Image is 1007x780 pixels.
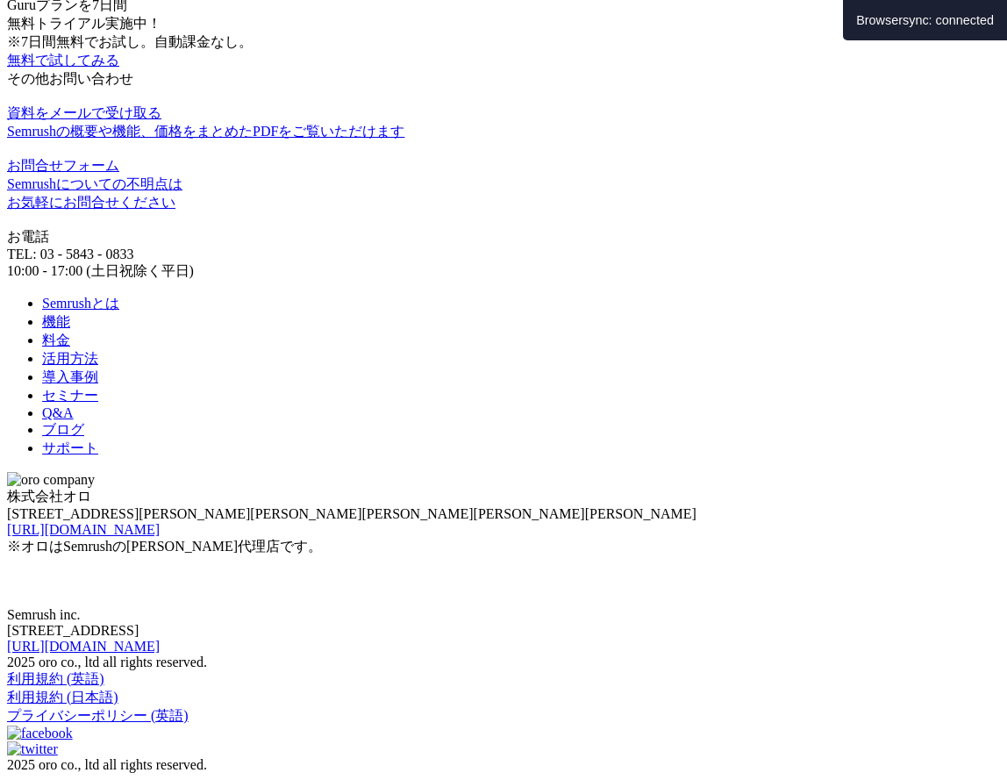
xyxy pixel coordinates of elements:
div: 資料をメールで受け取る [7,104,1000,123]
div: ※7日間無料でお試し。自動課金なし。 [7,33,1000,52]
a: Semrushとは [42,296,119,311]
a: 導入事例 [42,369,98,384]
div: Semrushの概要や機能、価格をまとめたPDFをご覧いただけます [7,123,1000,141]
div: その他お問い合わせ [7,70,1000,89]
img: oro company [7,472,95,488]
a: ブログ [42,422,84,437]
a: Q&A [42,405,74,420]
a: サポート [42,440,98,455]
a: 利用規約 (日本語) [7,690,118,705]
a: セミナー [42,388,98,403]
span: 無料トライアル実施中！ [7,16,161,31]
div: Semrushについての不明点は お気軽にお問合せください [7,175,1000,212]
a: お問合せフォーム Semrushについての不明点はお気軽にお問合せください [7,141,1000,212]
a: 資料をメールで受け取る Semrushの概要や機能、価格をまとめたPDFをご覧いただけます [7,89,1000,141]
a: 利用規約 (英語) [7,671,104,686]
div: お電話 [7,228,1000,247]
img: twitter [7,741,58,757]
a: プライバシーポリシー (英語) [7,708,189,723]
div: Semrush inc. [7,607,1000,623]
div: TEL: 03 - 5843 - 0833 [7,247,1000,262]
a: [URL][DOMAIN_NAME] [7,522,160,537]
a: 料金 [42,333,70,347]
a: 無料で試してみる [7,53,119,68]
div: 2025 oro co., ltd all rights reserved. [7,655,1000,670]
a: 機能 [42,314,70,329]
a: 活用方法 [42,351,98,366]
div: [STREET_ADDRESS][PERSON_NAME][PERSON_NAME][PERSON_NAME][PERSON_NAME][PERSON_NAME] [7,506,1000,522]
div: 10:00 - 17:00 (土日祝除く平日) [7,262,1000,281]
div: 株式会社オロ [7,488,1000,506]
div: 2025 oro co., ltd all rights reserved. [7,757,1000,773]
div: [STREET_ADDRESS] [7,623,1000,639]
a: [URL][DOMAIN_NAME] [7,639,160,654]
div: お問合せフォーム [7,157,1000,175]
img: facebook [7,726,73,741]
div: ※オロはSemrushの[PERSON_NAME]代理店です。 [7,538,1000,556]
